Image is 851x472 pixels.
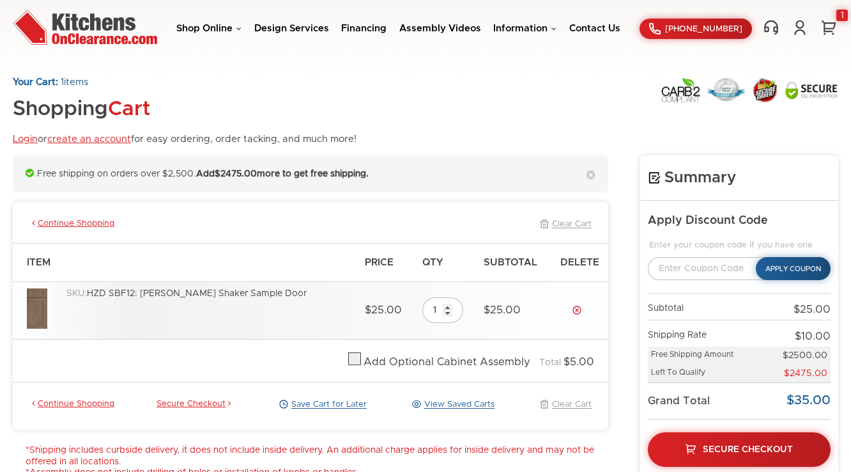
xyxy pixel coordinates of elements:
[13,134,356,146] p: or for easy ordering, order tacking, and much more!
[66,288,352,333] div: HZD SBF12: [PERSON_NAME] Shaker Sample Door
[215,169,257,178] span: $2475.00
[493,24,556,33] a: Information
[569,24,620,33] a: Contact Us
[26,445,608,468] li: *Shipping includes curbside delivery, it does not include inside delivery. An additional charge a...
[563,357,594,367] span: $5.00
[66,289,87,298] span: SKU:
[13,10,157,45] img: Kitchens On Clearance
[661,77,701,103] img: Carb2 Compliant
[29,399,114,411] a: Continue Shopping
[477,243,554,281] th: Subtotal
[539,358,561,367] span: Total
[665,25,742,33] span: [PHONE_NUMBER]
[484,305,521,315] span: $25.00
[572,305,582,315] a: Delete
[783,351,827,360] span: $2500.00
[108,99,150,120] span: Cart
[784,369,827,378] span: $2475.00
[399,24,481,33] a: Assembly Videos
[640,19,752,39] a: [PHONE_NUMBER]
[254,24,329,33] a: Design Services
[786,394,831,407] span: $35.00
[648,432,831,467] a: Secure Checkout
[13,155,608,193] div: Free shipping on orders over $2,500.
[793,304,831,315] span: $25.00
[13,77,58,87] strong: Your Cart:
[416,243,478,281] th: Qty
[13,98,356,121] h1: Shopping
[196,169,369,178] strong: Add more to get free shipping.
[61,77,64,87] span: 1
[648,214,831,228] h5: Apply Discount Code
[648,347,765,365] td: Free Shipping Amount
[648,168,831,187] h4: Summary
[836,10,848,21] div: 1
[648,257,775,280] input: Enter Coupon Code
[29,219,114,230] a: Continue Shopping
[751,77,779,103] img: Secure Order
[537,219,592,230] a: Clear Cart
[785,81,838,100] img: Secure SSL Encyption
[648,383,765,419] td: Grand Total
[341,24,387,33] a: Financing
[157,399,234,411] a: Secure Checkout
[27,288,47,329] img: HZD_1.1.jpg
[756,257,831,280] button: Apply Coupon
[13,243,358,281] th: Item
[409,399,494,411] a: View Saved Carts
[358,243,416,281] th: Price
[707,77,746,102] img: Lowest Price Guarantee
[819,19,838,36] a: 1
[537,399,592,411] a: Clear Cart
[13,77,356,89] p: items
[648,365,765,383] td: Left To Qualify
[365,305,402,315] span: $25.00
[364,356,530,369] div: Add Optional Cabinet Assembly
[795,331,831,342] span: $10.00
[703,445,793,454] span: Secure Checkout
[13,134,38,144] a: Login
[276,399,367,411] a: Save Cart for Later
[648,320,765,347] td: Shipping Rate
[47,134,131,144] a: create an account
[648,240,831,251] legend: Enter your coupon code if you have one
[648,294,765,320] td: Subtotal
[176,24,241,33] a: Shop Online
[554,243,608,281] th: Delete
